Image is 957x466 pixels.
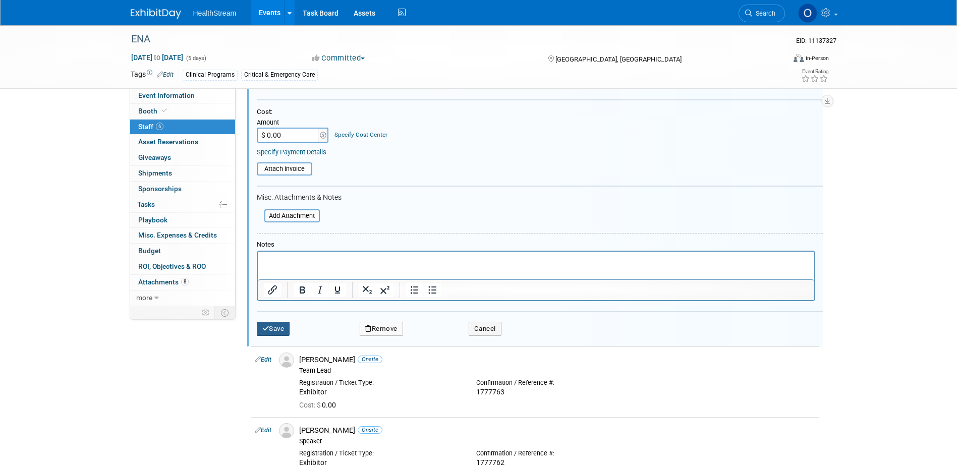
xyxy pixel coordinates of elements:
span: ROI, Objectives & ROO [138,262,206,270]
span: 8 [181,278,189,285]
span: Sponsorships [138,185,182,193]
button: Subscript [359,283,376,297]
button: Italic [311,283,328,297]
div: Exhibitor [299,388,461,397]
button: Cancel [469,322,501,336]
div: Critical & Emergency Care [241,70,318,80]
div: Event Rating [801,69,828,74]
td: Toggle Event Tabs [214,306,235,319]
a: Specify Payment Details [257,148,326,156]
img: ExhibitDay [131,9,181,19]
div: [PERSON_NAME] [299,426,815,435]
img: Format-Inperson.png [794,54,804,62]
div: Confirmation / Reference #: [476,449,638,457]
div: Misc. Attachments & Notes [257,193,823,202]
div: Team Lead [299,367,815,375]
span: Asset Reservations [138,138,198,146]
button: Bullet list [424,283,441,297]
td: Personalize Event Tab Strip [197,306,215,319]
a: Edit [255,427,271,434]
div: In-Person [805,54,829,62]
a: Search [739,5,785,22]
img: Associate-Profile-5.png [279,423,294,438]
a: more [130,290,235,306]
div: Registration / Ticket Type: [299,379,461,387]
a: Asset Reservations [130,135,235,150]
span: Event Information [138,91,195,99]
a: Tasks [130,197,235,212]
a: Event Information [130,88,235,103]
span: 0.00 [299,401,340,409]
button: Bold [294,283,311,297]
td: Tags [131,69,174,81]
a: Booth [130,104,235,119]
iframe: Rich Text Area [258,252,814,279]
a: Budget [130,244,235,259]
div: ENA [128,30,770,48]
span: Budget [138,247,161,255]
span: [GEOGRAPHIC_DATA], [GEOGRAPHIC_DATA] [555,55,682,63]
span: Giveaways [138,153,171,161]
span: Tasks [137,200,155,208]
button: Numbered list [406,283,423,297]
a: Playbook [130,213,235,228]
span: more [136,294,152,302]
span: Onsite [358,356,382,363]
span: [DATE] [DATE] [131,53,184,62]
a: Shipments [130,166,235,181]
div: [PERSON_NAME] [299,355,815,365]
a: Sponsorships [130,182,235,197]
span: HealthStream [193,9,237,17]
img: Olivia Christopher [798,4,817,23]
span: Onsite [358,426,382,434]
div: Speaker [299,437,815,445]
a: Staff6 [130,120,235,135]
span: to [152,53,162,62]
a: Specify Cost Center [334,131,387,138]
img: Associate-Profile-5.png [279,353,294,368]
div: Amount [257,119,330,128]
div: Cost: [257,108,823,116]
a: Attachments8 [130,275,235,290]
i: Booth reservation complete [162,108,167,113]
div: 1777763 [476,388,638,397]
a: Edit [157,71,174,78]
a: Misc. Expenses & Credits [130,228,235,243]
span: 6 [156,123,163,130]
span: Playbook [138,216,167,224]
span: Search [752,10,775,17]
span: (5 days) [185,55,206,62]
span: Attachments [138,278,189,286]
button: Superscript [376,283,393,297]
a: Edit [255,356,271,363]
button: Remove [360,322,403,336]
span: Misc. Expenses & Credits [138,231,217,239]
div: Notes [257,241,815,249]
span: Booth [138,107,169,115]
button: Underline [329,283,346,297]
span: Staff [138,123,163,131]
a: Giveaways [130,150,235,165]
span: Event ID: 11137327 [796,37,836,44]
span: Shipments [138,169,172,177]
div: Clinical Programs [183,70,238,80]
button: Save [257,322,290,336]
span: Cost: $ [299,401,322,409]
div: Registration / Ticket Type: [299,449,461,457]
button: Committed [309,53,369,64]
div: Event Format [725,52,829,68]
button: Insert/edit link [264,283,281,297]
div: Confirmation / Reference #: [476,379,638,387]
a: ROI, Objectives & ROO [130,259,235,274]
